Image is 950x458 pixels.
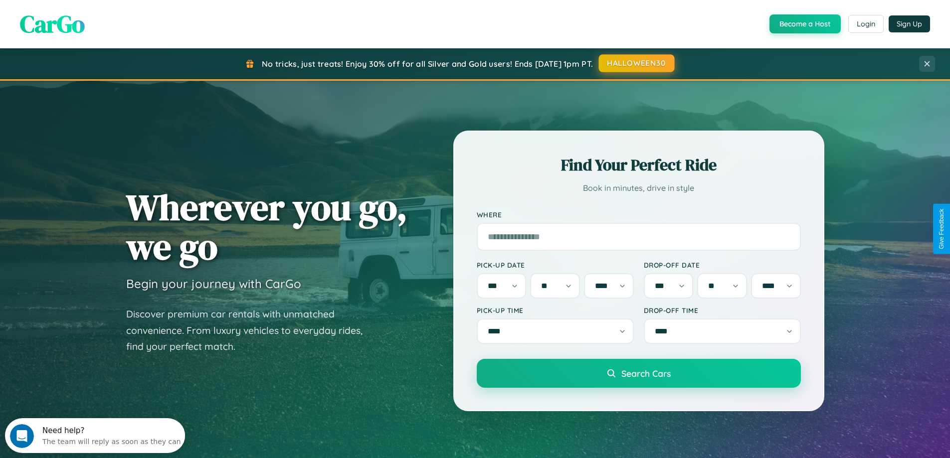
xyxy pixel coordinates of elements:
[621,368,671,379] span: Search Cars
[37,16,176,27] div: The team will reply as soon as they can
[126,276,301,291] h3: Begin your journey with CarGo
[477,181,801,195] p: Book in minutes, drive in style
[599,54,675,72] button: HALLOWEEN30
[644,306,801,314] label: Drop-off Time
[20,7,85,40] span: CarGo
[126,187,407,266] h1: Wherever you go, we go
[477,210,801,219] label: Where
[644,261,801,269] label: Drop-off Date
[477,261,634,269] label: Pick-up Date
[848,15,884,33] button: Login
[5,418,185,453] iframe: Intercom live chat discovery launcher
[262,59,593,69] span: No tricks, just treats! Enjoy 30% off for all Silver and Gold users! Ends [DATE] 1pm PT.
[10,424,34,448] iframe: Intercom live chat
[769,14,841,33] button: Become a Host
[477,154,801,176] h2: Find Your Perfect Ride
[37,8,176,16] div: Need help?
[938,209,945,249] div: Give Feedback
[126,306,376,355] p: Discover premium car rentals with unmatched convenience. From luxury vehicles to everyday rides, ...
[889,15,930,32] button: Sign Up
[477,306,634,314] label: Pick-up Time
[4,4,186,31] div: Open Intercom Messenger
[477,359,801,388] button: Search Cars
